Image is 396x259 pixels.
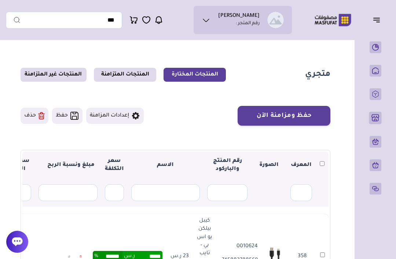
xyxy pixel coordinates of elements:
img: Logo [309,13,356,27]
strong: الصورة [259,162,279,168]
button: حذف [21,108,48,124]
strong: المعرف [291,162,312,168]
button: حفظ [52,108,82,124]
a: المنتجات غير المتزامنة [21,68,87,82]
strong: مبلغ ونسبة الربح [41,162,95,168]
a: المنتجات المختارة [164,68,226,82]
strong: سعر التكلفة [105,158,124,172]
strong: رقم المنتج والباركود [213,158,242,172]
p: رقم المتجر : [236,20,260,27]
h1: [PERSON_NAME] [218,13,260,20]
strong: الاسم [157,162,174,168]
button: حفظ ومزامنة الآن [238,106,330,126]
a: المنتجات المتزامنة [94,68,156,82]
h1: متجري [305,70,330,80]
img: كميل الضامن كميل الضامن [267,12,284,28]
button: إعدادات المزامنة [86,108,144,124]
p: 0010624 [220,243,258,251]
